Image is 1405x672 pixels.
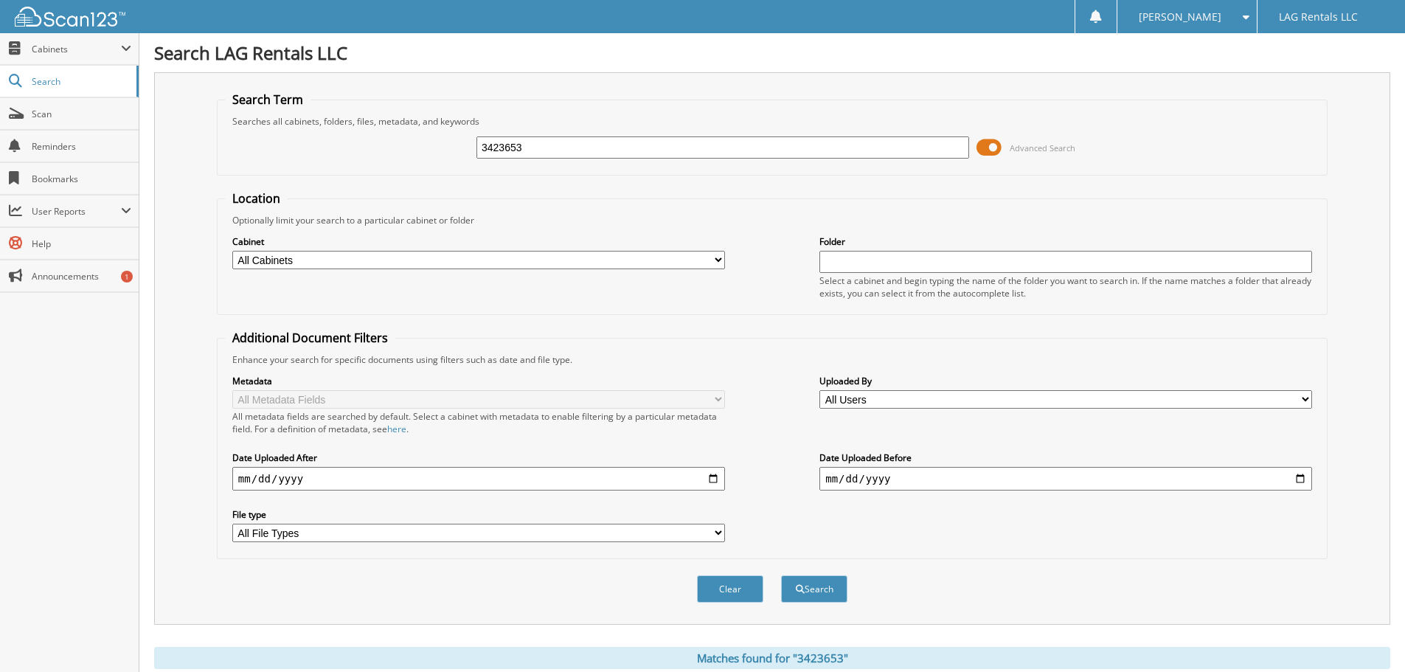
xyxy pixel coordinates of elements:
[154,647,1390,669] div: Matches found for "3423653"
[32,270,131,283] span: Announcements
[819,451,1312,464] label: Date Uploaded Before
[1279,13,1358,21] span: LAG Rentals LLC
[232,410,725,435] div: All metadata fields are searched by default. Select a cabinet with metadata to enable filtering b...
[225,91,311,108] legend: Search Term
[225,115,1319,128] div: Searches all cabinets, folders, files, metadata, and keywords
[32,205,121,218] span: User Reports
[819,375,1312,387] label: Uploaded By
[819,235,1312,248] label: Folder
[225,330,395,346] legend: Additional Document Filters
[697,575,763,603] button: Clear
[32,43,121,55] span: Cabinets
[1010,142,1075,153] span: Advanced Search
[225,214,1319,226] div: Optionally limit your search to a particular cabinet or folder
[15,7,125,27] img: scan123-logo-white.svg
[819,274,1312,299] div: Select a cabinet and begin typing the name of the folder you want to search in. If the name match...
[232,508,725,521] label: File type
[32,140,131,153] span: Reminders
[154,41,1390,65] h1: Search LAG Rentals LLC
[1139,13,1221,21] span: [PERSON_NAME]
[387,423,406,435] a: here
[225,353,1319,366] div: Enhance your search for specific documents using filters such as date and file type.
[32,75,129,88] span: Search
[225,190,288,207] legend: Location
[819,467,1312,491] input: end
[781,575,847,603] button: Search
[121,271,133,283] div: 1
[232,467,725,491] input: start
[232,375,725,387] label: Metadata
[32,173,131,185] span: Bookmarks
[32,238,131,250] span: Help
[232,235,725,248] label: Cabinet
[232,451,725,464] label: Date Uploaded After
[32,108,131,120] span: Scan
